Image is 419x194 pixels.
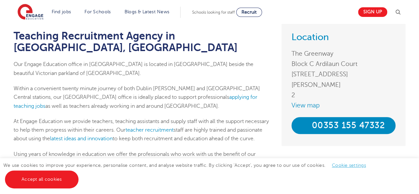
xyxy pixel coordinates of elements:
[241,10,257,15] span: Recruit
[125,9,170,14] a: Blogs & Latest News
[332,163,366,168] a: Cookie settings
[84,9,111,14] a: For Schools
[291,32,395,42] h3: Location
[291,100,395,110] a: View map
[236,8,262,17] a: Recruit
[3,163,373,182] span: We use cookies to improve your experience, personalise content, and analyse website traffic. By c...
[14,117,272,143] p: At Engage Education we provide teachers, teaching assistants and supply staff with all the suppor...
[14,94,257,109] a: applying for teaching jobs
[291,117,395,134] a: 00353 155 47332
[14,150,272,176] p: Using years of knowledge in education we offer the professionals who work with us the benefit of ...
[126,127,174,133] a: teacher recruitment
[50,136,113,142] a: latest ideas and innovation
[18,4,43,21] img: Engage Education
[291,48,395,100] address: The Greenway Block C Ardilaun Court [STREET_ADDRESS][PERSON_NAME] 2
[52,9,71,14] a: Find jobs
[192,10,235,15] span: Schools looking for staff
[14,84,272,110] p: Within a convenient twenty minute journey of both Dublin [PERSON_NAME] and [GEOGRAPHIC_DATA] Cent...
[358,7,387,17] a: Sign up
[14,60,272,78] p: Our Engage Education office in [GEOGRAPHIC_DATA] is located in [GEOGRAPHIC_DATA] beside the beaut...
[5,170,79,188] a: Accept all cookies
[14,30,272,53] h1: Teaching Recruitment Agency in [GEOGRAPHIC_DATA], [GEOGRAPHIC_DATA]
